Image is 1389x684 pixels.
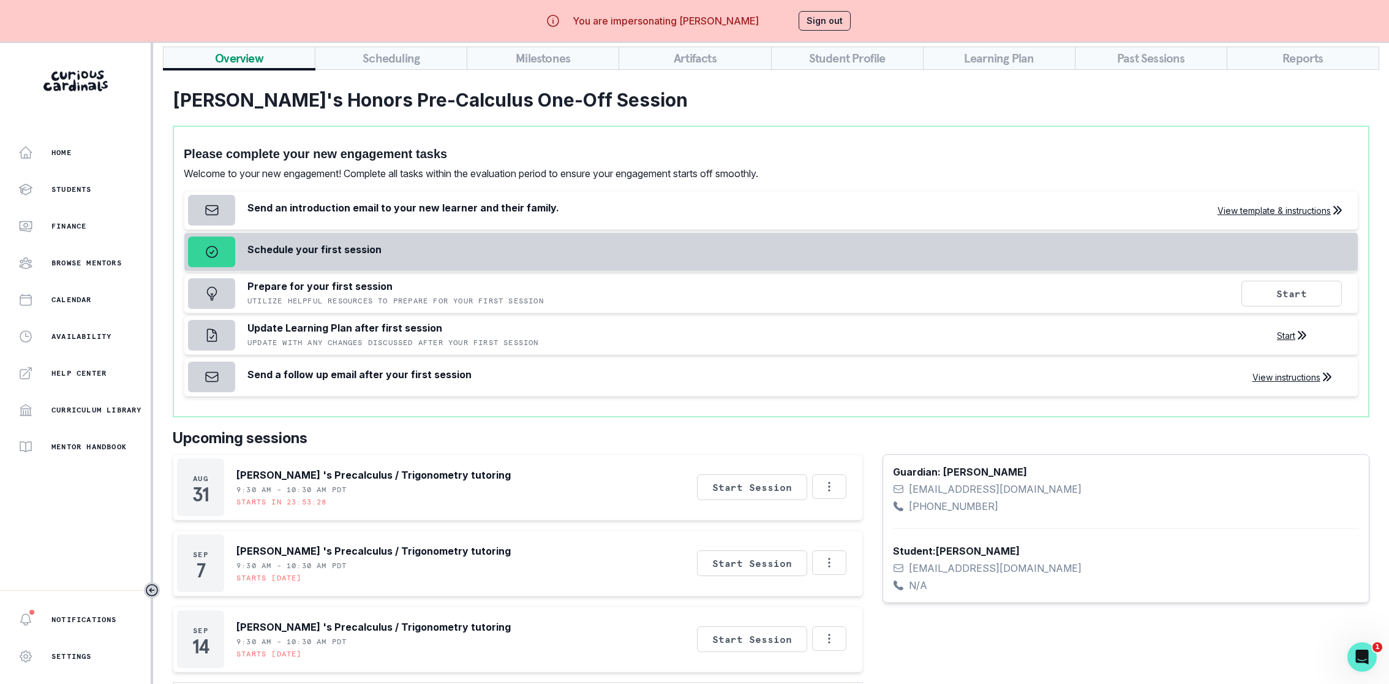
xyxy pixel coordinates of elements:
[247,200,559,215] p: Send an introduction email to your new learner and their family.
[247,242,382,257] p: Schedule your first session
[1227,47,1379,70] button: Reports
[893,465,1360,479] p: Guardian: [PERSON_NAME]
[51,368,107,378] p: Help Center
[1241,281,1342,306] button: Start
[1075,47,1227,70] button: Past Sessions
[697,474,807,500] button: Start Session
[923,47,1075,70] button: Learning Plan
[236,497,327,507] p: Starts in 23:53:28
[247,338,539,348] p: Update with any changes discussed after your first session
[1252,372,1331,382] button: View instructions
[236,620,511,634] p: [PERSON_NAME] 's Precalculus / Trigonometry tutoring
[619,47,771,70] button: Artifacts
[51,221,86,231] p: Finance
[697,626,807,652] button: Start Session
[193,550,208,560] p: Sep
[51,332,111,341] p: Availability
[573,13,759,28] p: You are impersonating [PERSON_NAME]
[909,482,1082,496] p: [EMAIL_ADDRESS][DOMAIN_NAME]
[173,89,1369,111] h2: [PERSON_NAME]'s Honors Pre-Calculus One-Off Session
[51,148,72,158] p: Home
[1218,205,1342,216] button: View template & instructions
[812,550,846,575] button: Options
[163,47,315,70] button: Overview
[247,367,472,382] p: Send a follow up email after your first session
[236,573,302,583] p: Starts [DATE]
[812,626,846,651] button: Options
[51,405,142,415] p: Curriculum Library
[697,550,807,576] button: Start Session
[909,499,998,514] p: [PHONE_NUMBER]
[51,184,92,194] p: Students
[144,582,160,598] button: Toggle sidebar
[43,70,108,91] img: Curious Cardinals Logo
[192,640,209,653] p: 14
[467,47,619,70] button: Milestones
[315,47,467,70] button: Scheduling
[192,488,208,501] p: 31
[771,47,924,70] button: Student Profile
[236,649,302,659] p: Starts [DATE]
[1347,642,1377,672] iframe: Intercom live chat
[1277,330,1306,341] button: Start
[236,637,347,647] p: 9:30 AM - 10:30 AM PDT
[197,564,205,577] p: 7
[247,296,544,306] p: Utilize helpful resources to prepare for your first session
[236,485,347,495] p: 9:30 AM - 10:30 AM PDT
[173,427,863,449] p: Upcoming sessions
[247,321,442,335] p: Update Learning Plan after first session
[236,561,347,571] p: 9:30 AM - 10:30 AM PDT
[184,146,1358,161] h1: Please complete your new engagement tasks
[236,468,511,482] p: [PERSON_NAME] 's Precalculus / Trigonometry tutoring
[799,11,851,31] button: Sign out
[184,166,1358,181] p: Welcome to your new engagement! Complete all tasks within the evaluation period to ensure your en...
[51,615,117,625] p: Notifications
[812,474,846,499] button: Options
[1372,642,1382,652] span: 1
[236,544,511,558] p: [PERSON_NAME] 's Precalculus / Trigonometry tutoring
[909,561,1082,576] p: [EMAIL_ADDRESS][DOMAIN_NAME]
[51,258,122,268] p: Browse Mentors
[893,544,1360,558] p: Student: [PERSON_NAME]
[51,652,92,661] p: Settings
[51,295,92,305] p: Calendar
[193,474,208,484] p: Aug
[51,442,127,452] p: Mentor Handbook
[909,578,927,593] p: N/A
[247,279,393,294] p: Prepare for your first session
[193,626,208,636] p: Sep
